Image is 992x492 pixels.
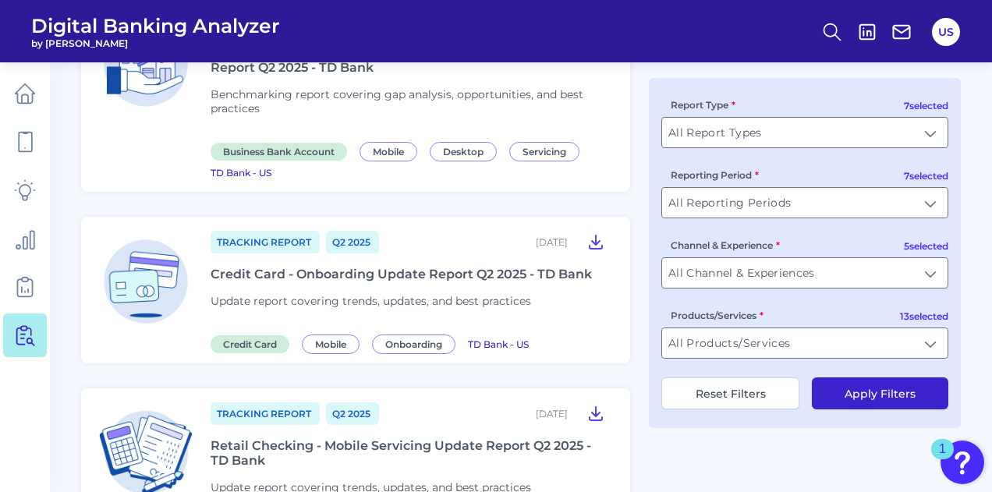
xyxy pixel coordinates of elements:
a: Onboarding [372,336,462,351]
div: Retail Checking - Mobile Servicing Update Report Q2 2025 - TD Bank [211,438,611,468]
span: by [PERSON_NAME] [31,37,280,49]
a: Mobile [360,143,423,158]
span: Credit Card [211,335,289,353]
span: Mobile [302,334,360,354]
a: Mobile [302,336,366,351]
button: Open Resource Center, 1 new notification [941,441,984,484]
button: Retail Checking - Mobile Servicing Update Report Q2 2025 - TD Bank [580,401,611,426]
div: 1 [939,449,946,469]
span: TD Bank - US [468,338,529,350]
button: US [932,18,960,46]
button: Reset Filters [661,377,799,409]
span: Update report covering trends, updates, and best practices [211,294,531,308]
div: Credit Card - Onboarding Update Report Q2 2025 - TD Bank [211,267,592,281]
a: Q2 2025 [326,402,379,425]
button: Credit Card - Onboarding Update Report Q2 2025 - TD Bank [580,229,611,254]
span: Benchmarking report covering gap analysis, opportunities, and best practices [211,87,583,115]
label: Channel & Experience [671,239,780,251]
a: Desktop [430,143,503,158]
span: Servicing [509,142,579,161]
a: Business Bank Account [211,143,353,158]
button: Apply Filters [812,377,948,409]
span: Desktop [430,142,497,161]
label: Report Type [671,99,735,111]
img: Credit Card [94,229,198,334]
div: [DATE] [536,236,568,248]
a: Q2 2025 [326,231,379,253]
label: Reporting Period [671,169,759,181]
span: Mobile [360,142,417,161]
div: [DATE] [536,408,568,419]
label: Products/Services [671,310,763,321]
span: Business Bank Account [211,143,347,161]
a: Credit Card [211,336,296,351]
a: TD Bank - US [468,336,529,351]
a: Tracking Report [211,402,320,425]
span: Onboarding [372,334,455,354]
span: Digital Banking Analyzer [31,14,280,37]
a: Tracking Report [211,231,320,253]
a: TD Bank - US [211,165,271,179]
a: Servicing [509,143,586,158]
span: TD Bank - US [211,167,271,179]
